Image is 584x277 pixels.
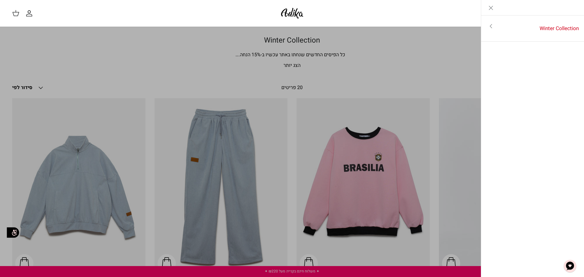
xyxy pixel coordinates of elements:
[561,257,579,275] button: צ'אט
[5,224,21,241] img: accessibility_icon02.svg
[26,10,35,17] a: החשבון שלי
[279,6,305,20] img: Adika IL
